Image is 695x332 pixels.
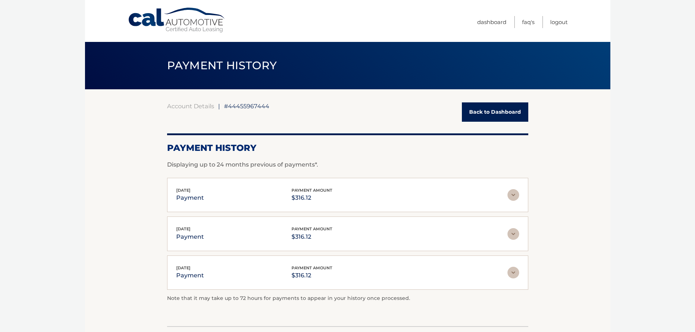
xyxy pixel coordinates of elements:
span: [DATE] [176,188,190,193]
span: [DATE] [176,226,190,231]
a: Logout [550,16,568,28]
a: Dashboard [477,16,506,28]
span: payment amount [291,226,332,231]
span: payment amount [291,188,332,193]
span: PAYMENT HISTORY [167,59,277,72]
img: accordion-rest.svg [507,228,519,240]
p: payment [176,232,204,242]
p: Displaying up to 24 months previous of payments*. [167,160,528,169]
a: Back to Dashboard [462,102,528,122]
span: | [218,102,220,110]
p: $316.12 [291,270,332,281]
a: Cal Automotive [128,7,226,33]
p: $316.12 [291,232,332,242]
span: #44455967444 [224,102,269,110]
img: accordion-rest.svg [507,189,519,201]
a: Account Details [167,102,214,110]
img: accordion-rest.svg [507,267,519,278]
p: payment [176,193,204,203]
span: payment amount [291,265,332,270]
p: payment [176,270,204,281]
p: Note that it may take up to 72 hours for payments to appear in your history once processed. [167,294,528,303]
h2: Payment History [167,142,528,153]
span: [DATE] [176,265,190,270]
p: $316.12 [291,193,332,203]
a: FAQ's [522,16,534,28]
